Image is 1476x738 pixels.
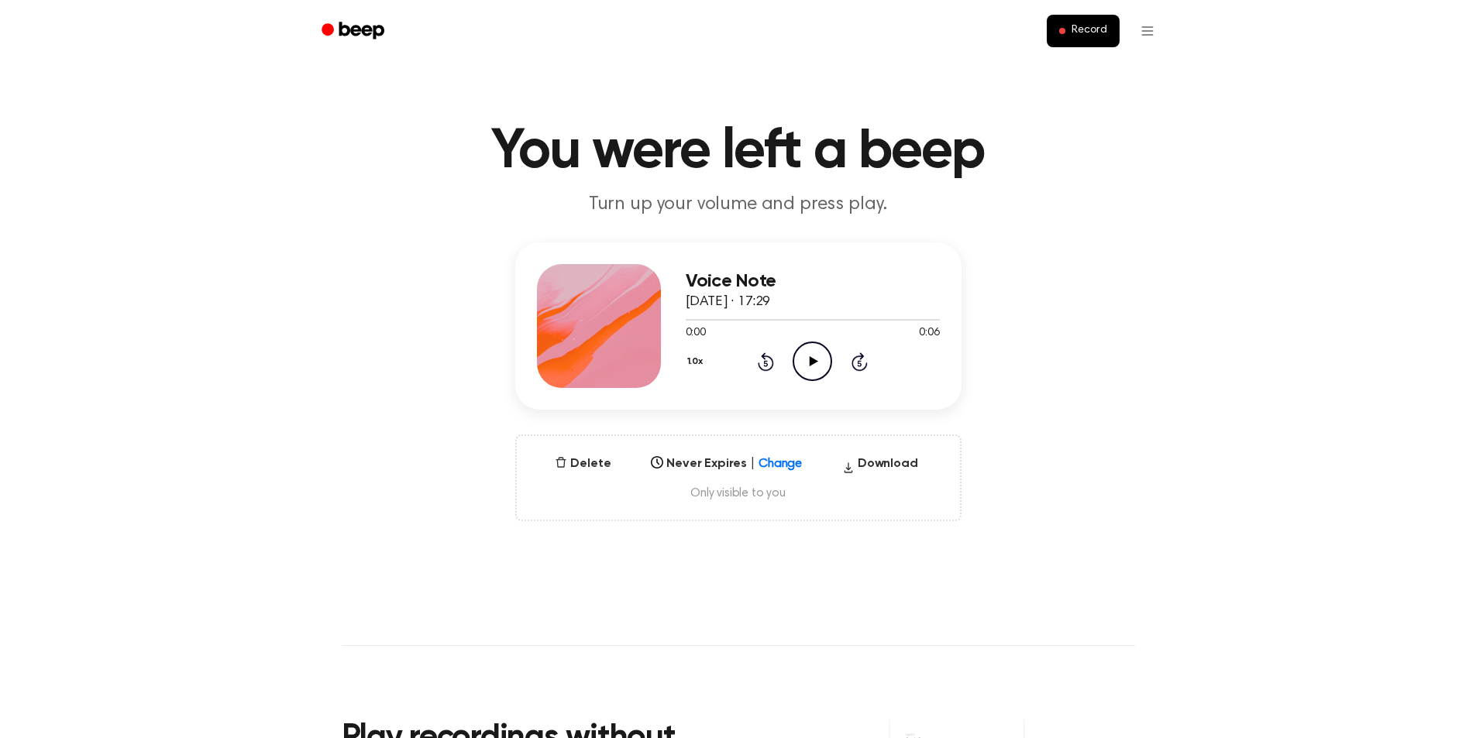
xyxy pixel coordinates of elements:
[311,16,398,46] a: Beep
[919,325,939,342] span: 0:06
[686,271,940,292] h3: Voice Note
[1129,12,1166,50] button: Open menu
[836,455,924,479] button: Download
[686,295,771,309] span: [DATE] · 17:29
[1047,15,1119,47] button: Record
[1072,24,1106,38] span: Record
[686,348,709,375] button: 1.0x
[549,455,617,473] button: Delete
[342,124,1135,180] h1: You were left a beep
[535,486,941,501] span: Only visible to you
[441,192,1036,218] p: Turn up your volume and press play.
[686,325,706,342] span: 0:00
